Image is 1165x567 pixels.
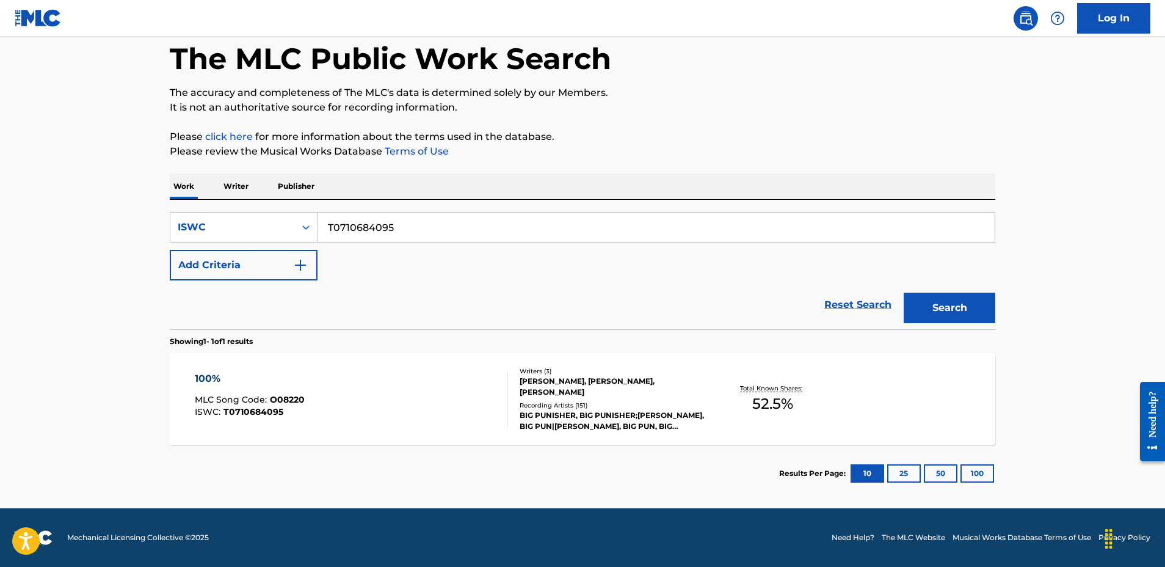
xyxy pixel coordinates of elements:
[740,384,805,393] p: Total Known Shares:
[904,293,995,323] button: Search
[887,464,921,483] button: 25
[195,371,305,386] div: 100%
[1050,11,1065,26] img: help
[15,530,53,545] img: logo
[170,353,995,445] a: 100%MLC Song Code:O08220ISWC:T0710684095Writers (3)[PERSON_NAME], [PERSON_NAME], [PERSON_NAME]Rec...
[1131,370,1165,474] iframe: Resource Center
[170,100,995,115] p: It is not an authoritative source for recording information.
[520,367,704,376] div: Writers ( 3 )
[195,406,223,417] span: ISWC :
[220,174,252,199] p: Writer
[960,464,994,483] button: 100
[1104,508,1165,567] iframe: Chat Widget
[170,212,995,329] form: Search Form
[170,144,995,159] p: Please review the Musical Works Database
[520,401,704,410] div: Recording Artists ( 151 )
[924,464,957,483] button: 50
[1099,521,1119,557] div: Drag
[170,174,198,199] p: Work
[270,394,305,405] span: O08220
[818,291,898,318] a: Reset Search
[520,376,704,398] div: [PERSON_NAME], [PERSON_NAME], [PERSON_NAME]
[1098,532,1150,543] a: Privacy Policy
[1018,11,1033,26] img: search
[170,130,995,144] p: Please for more information about the terms used in the database.
[520,410,704,432] div: BIG PUNISHER, BIG PUNISHER;[PERSON_NAME], BIG PUN|[PERSON_NAME], BIG PUN, BIG PUNISHER
[170,40,611,77] h1: The MLC Public Work Search
[170,86,995,100] p: The accuracy and completeness of The MLC's data is determined solely by our Members.
[752,393,793,415] span: 52.5 %
[15,9,62,27] img: MLC Logo
[195,394,270,405] span: MLC Song Code :
[382,145,449,157] a: Terms of Use
[293,258,308,273] img: 9d2ae6d4665cec9f34b9.svg
[779,468,849,479] p: Results Per Page:
[178,220,288,235] div: ISWC
[851,464,884,483] button: 10
[67,532,209,543] span: Mechanical Licensing Collective © 2025
[882,532,945,543] a: The MLC Website
[205,131,253,142] a: click here
[953,532,1091,543] a: Musical Works Database Terms of Use
[1014,6,1038,31] a: Public Search
[832,532,874,543] a: Need Help?
[274,174,318,199] p: Publisher
[223,406,283,417] span: T0710684095
[1077,3,1150,34] a: Log In
[170,250,318,280] button: Add Criteria
[170,336,253,347] p: Showing 1 - 1 of 1 results
[1045,6,1070,31] div: Help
